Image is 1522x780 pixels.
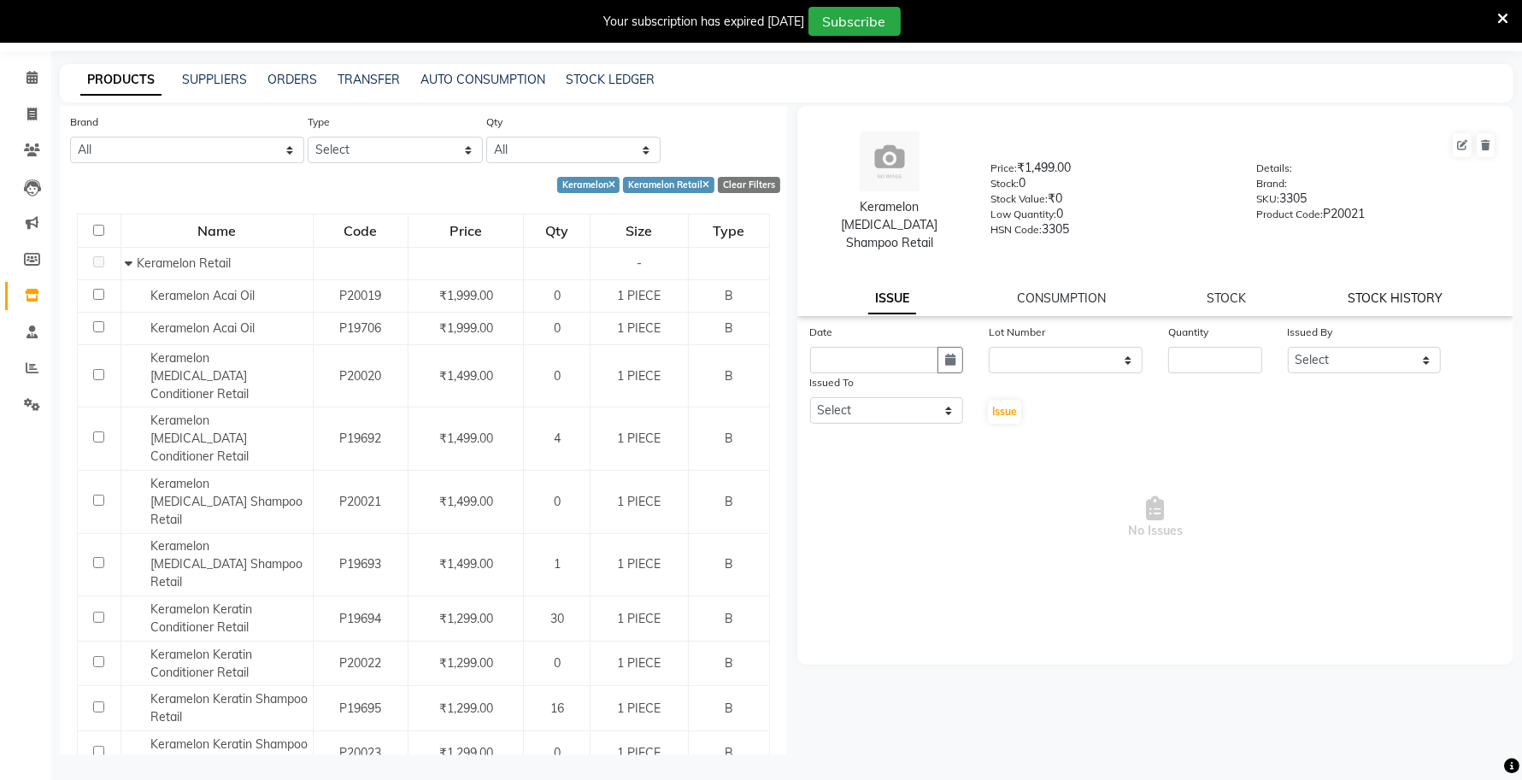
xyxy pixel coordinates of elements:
span: P20021 [339,494,381,509]
span: Keramelon [MEDICAL_DATA] Conditioner Retail [150,413,249,464]
span: - [637,255,642,271]
span: ₹1,299.00 [439,701,493,716]
div: Keramelon Retail [623,177,714,193]
label: Issued To [810,375,855,390]
span: ₹1,299.00 [439,611,493,626]
span: ₹1,299.00 [439,745,493,760]
a: PRODUCTS [80,65,162,96]
button: Subscribe [808,7,901,36]
label: Type [308,114,330,130]
span: Keramelon Keratin Conditioner Retail [150,647,252,680]
span: Keramelon Keratin Shampoo Retail [150,736,308,770]
span: ₹1,499.00 [439,431,493,446]
span: 0 [554,288,561,303]
span: Keramelon [MEDICAL_DATA] Conditioner Retail [150,350,249,402]
div: Keramelon [MEDICAL_DATA] Shampoo Retail [814,198,966,252]
span: B [725,320,733,336]
label: Brand: [1256,176,1287,191]
div: 0 [991,174,1231,198]
span: 1 [554,556,561,572]
span: B [725,611,733,626]
label: Product Code: [1256,207,1323,222]
span: B [725,288,733,303]
span: 1 PIECE [617,288,661,303]
span: Collapse Row [125,255,137,271]
div: 3305 [991,220,1231,244]
label: Lot Number [989,325,1045,340]
span: ₹1,999.00 [439,288,493,303]
span: ₹1,299.00 [439,655,493,671]
span: P20023 [339,745,381,760]
a: ORDERS [267,72,317,87]
span: B [725,494,733,509]
label: HSN Code: [991,222,1043,238]
span: P20020 [339,368,381,384]
div: Size [591,215,687,246]
span: Keramelon Acai Oil [150,320,255,336]
span: ₹1,499.00 [439,494,493,509]
span: 1 PIECE [617,701,661,716]
span: P19706 [339,320,381,336]
span: 0 [554,320,561,336]
div: Price [409,215,522,246]
div: 3305 [1256,190,1496,214]
span: B [725,431,733,446]
div: Keramelon [557,177,620,193]
span: P20022 [339,655,381,671]
span: 1 PIECE [617,494,661,509]
span: B [725,368,733,384]
span: 0 [554,745,561,760]
label: Brand [70,114,98,130]
label: Details: [1256,161,1292,176]
span: Keramelon Acai Oil [150,288,255,303]
a: STOCK HISTORY [1348,290,1443,306]
a: CONSUMPTION [1017,290,1106,306]
span: 30 [550,611,564,626]
div: Code [314,215,407,246]
span: 1 PIECE [617,745,661,760]
span: 1 PIECE [617,320,661,336]
div: 0 [991,205,1231,229]
label: Qty [486,114,502,130]
span: ₹1,499.00 [439,556,493,572]
span: P20019 [339,288,381,303]
label: SKU: [1256,191,1279,207]
span: Keramelon [MEDICAL_DATA] Shampoo Retail [150,538,303,589]
button: Issue [988,400,1021,424]
label: Quantity [1168,325,1208,340]
span: 0 [554,494,561,509]
span: P19694 [339,611,381,626]
span: 0 [554,655,561,671]
span: Keramelon [MEDICAL_DATA] Shampoo Retail [150,476,303,527]
span: 0 [554,368,561,384]
a: TRANSFER [338,72,400,87]
span: 1 PIECE [617,556,661,572]
div: Clear Filters [718,177,780,193]
a: AUTO CONSUMPTION [420,72,545,87]
span: 4 [554,431,561,446]
a: STOCK LEDGER [566,72,655,87]
label: Stock: [991,176,1020,191]
span: 1 PIECE [617,611,661,626]
label: Stock Value: [991,191,1049,207]
label: Price: [991,161,1018,176]
span: Keramelon Retail [137,255,231,271]
span: 1 PIECE [617,431,661,446]
span: ₹1,499.00 [439,368,493,384]
span: Keramelon Keratin Conditioner Retail [150,601,252,635]
img: avatar [860,132,920,191]
a: ISSUE [868,284,916,314]
a: STOCK [1207,290,1246,306]
div: ₹1,499.00 [991,159,1231,183]
label: Low Quantity: [991,207,1057,222]
span: P19695 [339,701,381,716]
div: P20021 [1256,205,1496,229]
span: No Issues [810,432,1501,603]
span: ₹1,999.00 [439,320,493,336]
span: B [725,556,733,572]
span: 1 PIECE [617,368,661,384]
span: B [725,655,733,671]
span: P19693 [339,556,381,572]
span: B [725,701,733,716]
a: SUPPLIERS [182,72,247,87]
